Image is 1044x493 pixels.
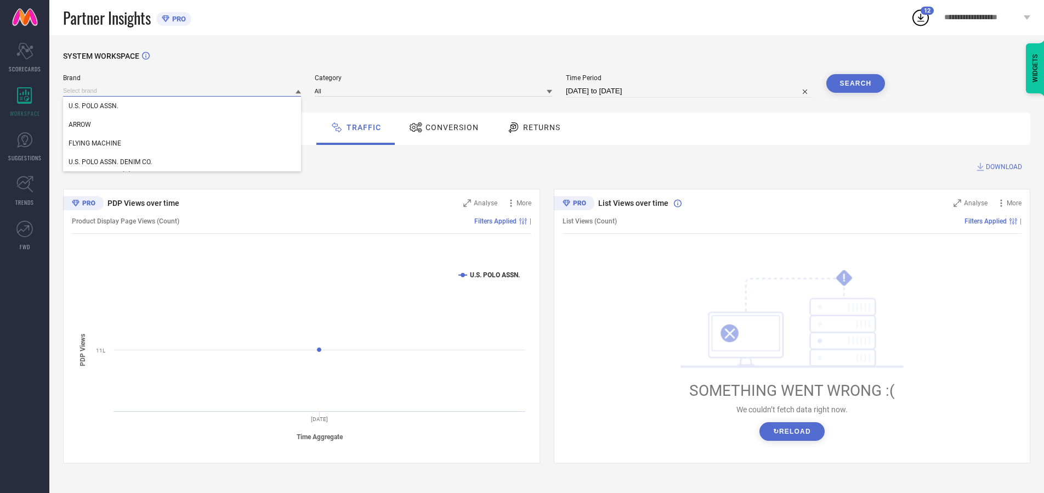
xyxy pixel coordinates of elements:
[566,74,813,82] span: Time Period
[169,15,186,23] span: PRO
[474,199,497,207] span: Analyse
[69,139,121,147] span: FLYING MACHINE
[63,196,104,212] div: Premium
[69,158,152,166] span: U.S. POLO ASSN. DENIM CO.
[470,271,520,279] text: U.S. POLO ASSN.
[63,74,301,82] span: Brand
[530,217,531,225] span: |
[315,74,553,82] span: Category
[72,217,179,225] span: Product Display Page Views (Count)
[964,199,988,207] span: Analyse
[63,153,301,171] div: U.S. POLO ASSN. DENIM CO.
[911,8,930,27] div: Open download list
[689,382,895,400] span: SOMETHING WENT WRONG :(
[954,199,961,207] svg: Zoom
[598,199,668,208] span: List Views over time
[96,348,106,354] text: 11L
[69,102,118,110] span: U.S. POLO ASSN.
[736,405,848,414] span: We couldn’t fetch data right now.
[20,243,30,251] span: FWD
[554,196,594,212] div: Premium
[15,198,34,206] span: TRENDS
[986,161,1022,172] span: DOWNLOAD
[566,85,813,98] input: Select time period
[63,115,301,134] div: ARROW
[517,199,531,207] span: More
[8,154,42,162] span: SUGGESTIONS
[107,199,179,208] span: PDP Views over time
[311,416,328,422] text: [DATE]
[964,217,1007,225] span: Filters Applied
[63,97,301,115] div: U.S. POLO ASSN.
[69,121,91,128] span: ARROW
[563,217,617,225] span: List Views (Count)
[463,199,471,207] svg: Zoom
[924,7,930,14] span: 12
[759,422,825,441] button: ↻Reload
[63,52,139,60] span: SYSTEM WORKSPACE
[63,7,151,29] span: Partner Insights
[843,272,846,284] tspan: !
[523,123,560,132] span: Returns
[10,109,40,117] span: WORKSPACE
[79,333,87,366] tspan: PDP Views
[474,217,517,225] span: Filters Applied
[826,74,886,93] button: Search
[63,85,301,97] input: Select brand
[297,433,343,441] tspan: Time Aggregate
[1020,217,1022,225] span: |
[63,134,301,153] div: FLYING MACHINE
[425,123,479,132] span: Conversion
[1007,199,1022,207] span: More
[9,65,41,73] span: SCORECARDS
[347,123,381,132] span: Traffic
